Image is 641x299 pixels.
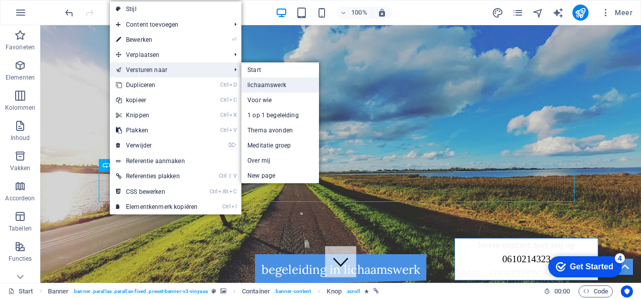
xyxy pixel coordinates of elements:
[241,123,319,138] a: Thema avonden
[110,32,204,47] a: ⏎Bewerken
[222,203,230,210] i: Ctrl
[462,229,510,239] span: 0610214323
[110,169,204,184] a: Ctrl⇧VReferenties plakken
[8,285,33,297] a: Klik om selectie op te heffen, dubbelklik om Pagina's te open
[5,104,36,112] p: Kolommen
[241,153,319,168] a: Over mij
[210,188,218,195] i: Ctrl
[552,7,564,19] i: AI Writer
[232,36,236,43] i: ⏎
[110,123,204,138] a: CtrlVPlakken
[75,2,85,12] div: 4
[220,112,228,118] i: Ctrl
[512,7,524,19] i: Pagina's (Ctrl+Alt+S)
[48,285,379,297] nav: breadcrumb
[492,7,504,19] button: design
[48,285,69,297] span: Klik om te selecteren, dubbelklik om te bewerken
[110,138,204,153] a: ⌦Verwijder
[512,7,524,19] button: pages
[579,285,613,297] button: Code
[9,225,32,233] p: Tabellen
[229,127,236,133] i: V
[9,255,32,263] p: Functies
[274,285,311,297] span: . banner-content
[11,134,30,142] p: Inhoud
[492,7,503,19] i: Design (Ctrl+Alt+Y)
[377,8,387,17] i: Stel bij het wijzigen van de grootte van de weergegeven website automatisch het juist zoomniveau ...
[231,203,236,210] i: I
[229,188,236,195] i: C
[110,184,204,199] a: CtrlAltCCSS bewerken
[544,285,570,297] h6: Sessietijd
[621,285,633,297] button: Usercentrics
[241,78,319,93] a: lichaamswerk
[241,108,319,123] a: 1 op 1 begeleiding
[110,62,226,78] a: Versturen naar
[364,288,369,294] i: Element bevat een animatie
[219,173,227,179] i: Ctrl
[336,7,372,19] button: 100%
[30,11,73,20] div: Get Started
[532,7,544,19] i: Navigator
[373,288,379,294] i: Dit element is gelinkt
[220,288,226,294] i: Dit element bevat een achtergrond
[63,7,75,19] button: undo
[572,5,589,21] button: publish
[554,285,570,297] span: 00 00
[583,285,608,297] span: Code
[601,8,632,18] span: Meer
[220,82,228,88] i: Ctrl
[241,168,319,183] a: New page
[110,199,204,214] a: CtrlIElementkenmerk kopiëren
[233,173,236,179] i: V
[10,164,31,172] p: Vakken
[5,194,35,202] p: Accordeon
[220,97,228,103] i: Ctrl
[532,7,544,19] button: navigator
[110,93,204,108] a: CtrlCkopieer
[552,7,564,19] button: text_generator
[241,93,319,108] a: Voor wie
[110,78,204,93] a: CtrlDDupliceren
[6,73,35,82] p: Elementen
[212,288,216,294] i: Dit element is een aanpasbare voorinstelling
[597,5,636,21] button: Meer
[351,7,367,19] h6: 100%
[229,97,236,103] i: C
[110,47,226,62] span: Verplaatsen
[228,173,232,179] i: ⇧
[561,287,563,295] span: :
[110,108,204,123] a: CtrlXKnippen
[327,285,341,297] span: Klik om te selecteren, dubbelklik om te bewerken
[110,17,226,32] span: Content toevoegen
[8,5,82,26] div: Get Started 4 items remaining, 20% complete
[414,213,558,255] div: Content 1
[346,285,361,297] span: . scroll
[229,112,236,118] i: X
[242,285,270,297] span: Klik om te selecteren, dubbelklik om te bewerken
[6,43,35,51] p: Favorieten
[63,7,75,19] i: Ongedaan maken: Elementen verwijderen (Ctrl+Z)
[218,188,228,195] i: Alt
[241,138,319,153] a: Meditatie groep
[220,127,228,133] i: Ctrl
[110,2,241,17] a: Stijl
[229,82,236,88] i: D
[73,285,207,297] span: . banner .parallax .parallax-fixed .preset-banner-v3-vinyasa
[241,62,319,78] a: Start
[228,142,236,148] i: ⌦
[110,154,241,169] a: Referentie aanmaken
[574,7,586,19] i: Publiceren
